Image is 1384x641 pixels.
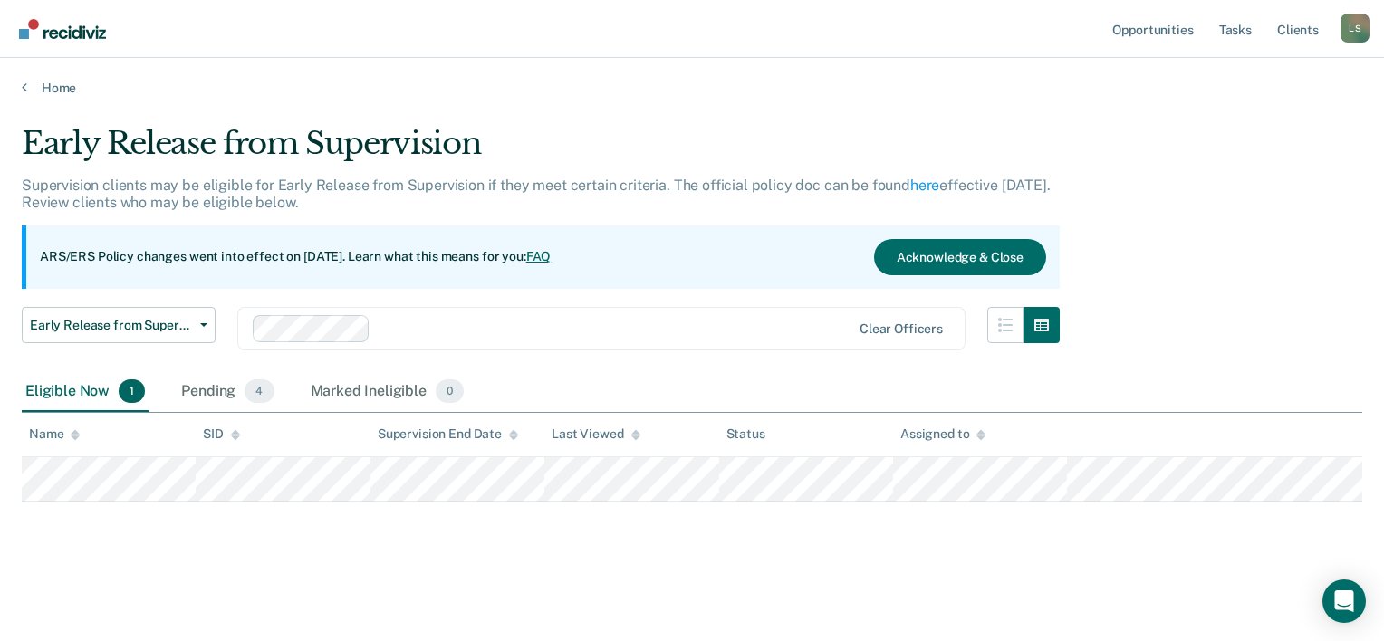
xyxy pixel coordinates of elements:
div: SID [203,426,240,442]
span: 1 [119,379,145,403]
div: Early Release from Supervision [22,125,1060,177]
p: ARS/ERS Policy changes went into effect on [DATE]. Learn what this means for you: [40,248,551,266]
div: Name [29,426,80,442]
a: FAQ [526,249,552,263]
div: Last Viewed [552,426,639,442]
div: Marked Ineligible0 [307,372,468,412]
div: Assigned to [900,426,985,442]
img: Recidiviz [19,19,106,39]
button: Early Release from Supervision [22,307,216,343]
a: Home [22,80,1362,96]
div: Open Intercom Messenger [1322,579,1366,623]
span: 0 [436,379,464,403]
button: Acknowledge & Close [874,239,1046,275]
div: L S [1341,14,1370,43]
span: Early Release from Supervision [30,318,193,333]
div: Eligible Now1 [22,372,149,412]
div: Supervision End Date [378,426,518,442]
div: Pending4 [178,372,277,412]
button: Profile dropdown button [1341,14,1370,43]
div: Status [726,426,765,442]
a: here [910,177,939,194]
span: 4 [245,379,274,403]
p: Supervision clients may be eligible for Early Release from Supervision if they meet certain crite... [22,177,1051,211]
div: Clear officers [860,321,943,337]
